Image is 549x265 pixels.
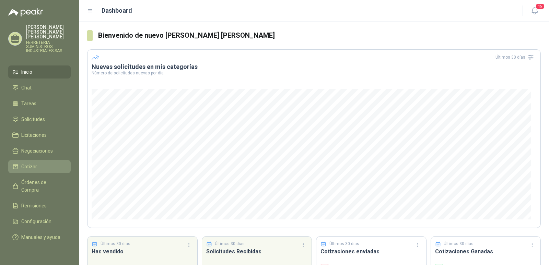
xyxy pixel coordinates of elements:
[535,3,545,10] span: 15
[26,40,71,53] p: FERRETERIA SUMINISTROS INDUSTRIALES SAS
[21,68,32,76] span: Inicio
[8,113,71,126] a: Solicitudes
[8,81,71,94] a: Chat
[26,25,71,39] p: [PERSON_NAME] [PERSON_NAME] [PERSON_NAME]
[21,233,60,241] span: Manuales y ayuda
[98,30,541,41] h3: Bienvenido de nuevo [PERSON_NAME] [PERSON_NAME]
[101,241,130,247] p: Últimos 30 días
[21,147,53,155] span: Negociaciones
[102,6,132,15] h1: Dashboard
[8,65,71,79] a: Inicio
[92,247,193,256] h3: Has vendido
[8,160,71,173] a: Cotizar
[21,131,47,139] span: Licitaciones
[21,163,37,170] span: Cotizar
[21,84,32,92] span: Chat
[8,97,71,110] a: Tareas
[495,52,536,63] div: Últimos 30 días
[329,241,359,247] p: Últimos 30 días
[21,179,64,194] span: Órdenes de Compra
[215,241,245,247] p: Últimos 30 días
[8,129,71,142] a: Licitaciones
[8,199,71,212] a: Remisiones
[320,247,422,256] h3: Cotizaciones enviadas
[21,202,47,209] span: Remisiones
[8,8,43,16] img: Logo peakr
[21,218,51,225] span: Configuración
[8,215,71,228] a: Configuración
[21,116,45,123] span: Solicitudes
[528,5,541,17] button: 15
[8,231,71,244] a: Manuales y ayuda
[435,247,537,256] h3: Cotizaciones Ganadas
[206,247,308,256] h3: Solicitudes Recibidas
[8,176,71,196] a: Órdenes de Compra
[92,63,536,71] h3: Nuevas solicitudes en mis categorías
[444,241,474,247] p: Últimos 30 días
[21,100,36,107] span: Tareas
[8,144,71,157] a: Negociaciones
[92,71,536,75] p: Número de solicitudes nuevas por día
